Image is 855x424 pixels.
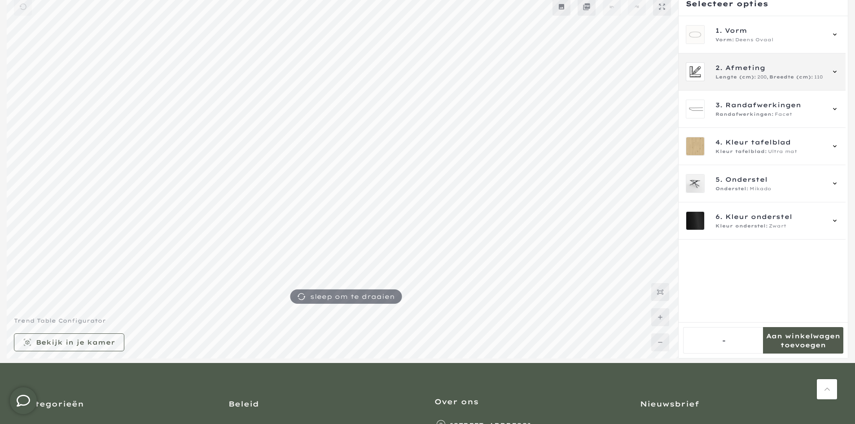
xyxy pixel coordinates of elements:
[228,399,421,409] h3: Beleid
[22,399,215,409] h3: Categorieën
[640,399,833,409] h3: Nieuwsbrief
[434,397,627,407] h3: Over ons
[817,379,837,399] a: Terug naar boven
[1,378,46,423] iframe: toggle-frame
